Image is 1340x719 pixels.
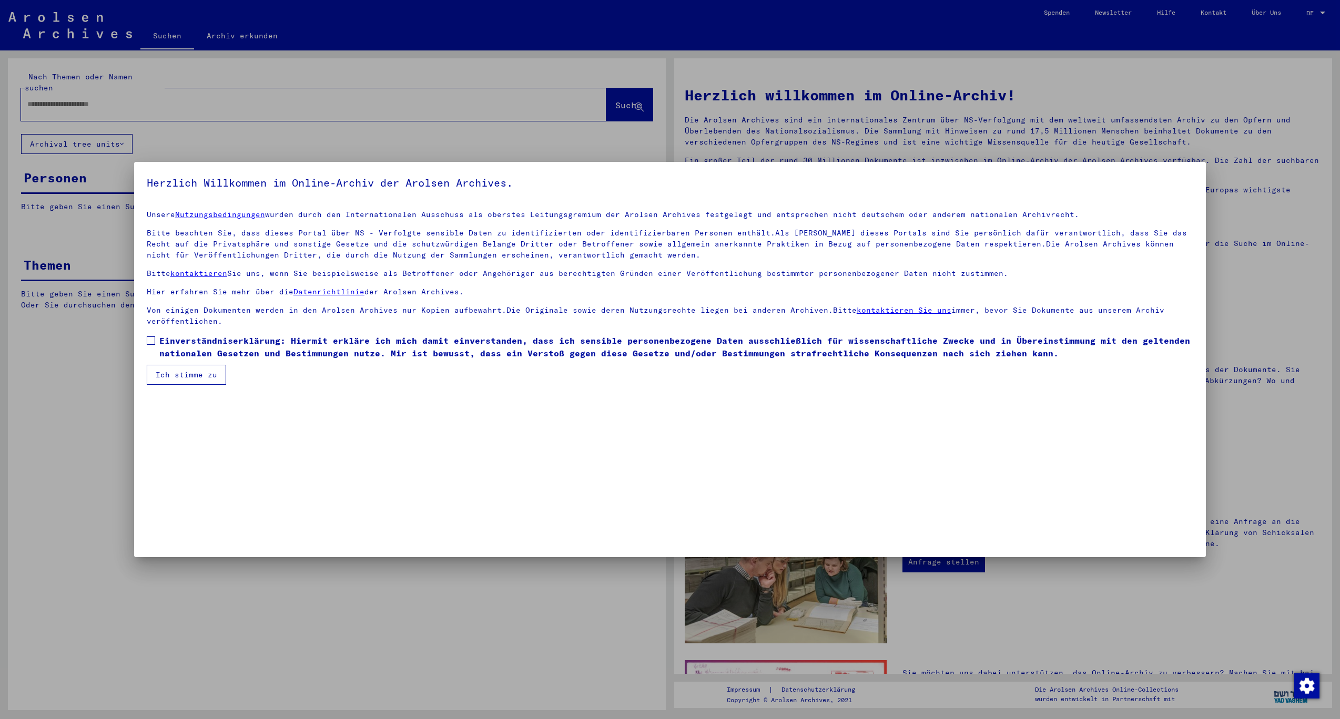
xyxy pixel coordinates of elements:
[293,287,364,296] a: Datenrichtlinie
[170,269,227,278] a: kontaktieren
[175,210,265,219] a: Nutzungsbedingungen
[147,305,1193,327] p: Von einigen Dokumenten werden in den Arolsen Archives nur Kopien aufbewahrt.Die Originale sowie d...
[857,305,951,315] a: kontaktieren Sie uns
[147,228,1193,261] p: Bitte beachten Sie, dass dieses Portal über NS - Verfolgte sensible Daten zu identifizierten oder...
[1294,673,1319,699] img: Zustimmung ändern
[147,174,1193,191] h5: Herzlich Willkommen im Online-Archiv der Arolsen Archives.
[147,268,1193,279] p: Bitte Sie uns, wenn Sie beispielsweise als Betroffener oder Angehöriger aus berechtigten Gründen ...
[159,334,1193,359] span: Einverständniserklärung: Hiermit erkläre ich mich damit einverstanden, dass ich sensible personen...
[147,209,1193,220] p: Unsere wurden durch den Internationalen Ausschuss als oberstes Leitungsgremium der Arolsen Archiv...
[147,286,1193,297] p: Hier erfahren Sie mehr über die der Arolsen Archives.
[147,365,226,385] button: Ich stimme zu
